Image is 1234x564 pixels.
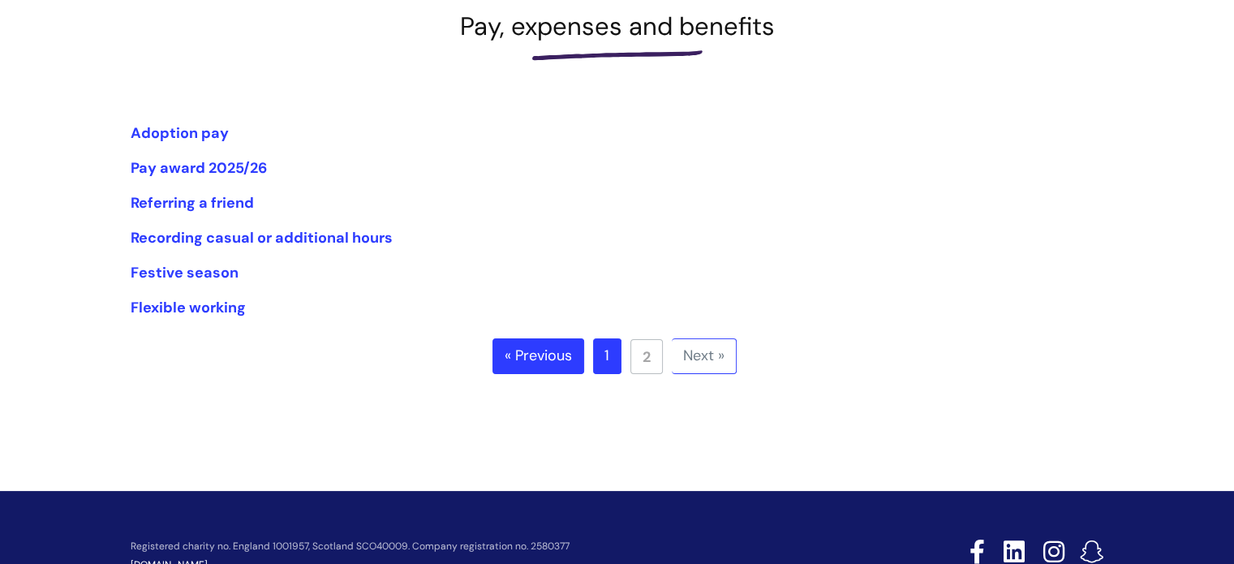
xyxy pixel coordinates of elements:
a: 2 [630,339,663,374]
a: Flexible working [131,298,246,317]
a: Referring a friend [131,193,254,213]
p: Registered charity no. England 1001957, Scotland SCO40009. Company registration no. 2580377 [131,541,854,552]
h1: Pay, expenses and benefits [131,11,1104,41]
a: Adoption pay [131,123,229,143]
a: Next » [672,338,737,374]
a: Festive season [131,263,239,282]
a: Pay award 2025/26 [131,158,267,178]
a: « Previous [492,338,584,374]
a: 1 [593,338,621,374]
a: Recording casual or additional hours [131,228,393,248]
